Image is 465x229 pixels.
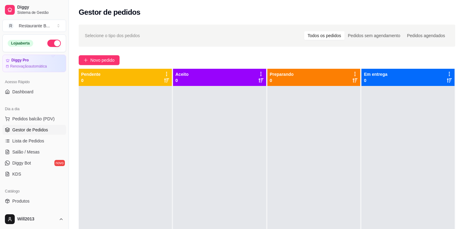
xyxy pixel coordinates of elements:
button: Alterar Status [47,40,61,47]
span: Produtos [12,198,30,204]
a: Diggy Botnovo [2,158,66,168]
a: Produtos [2,196,66,206]
button: Will2013 [2,212,66,227]
span: Diggy Bot [12,160,31,166]
div: Todos os pedidos [304,31,345,40]
span: Lista de Pedidos [12,138,44,144]
span: Selecione o tipo dos pedidos [85,32,140,39]
a: Dashboard [2,87,66,97]
div: Dia a dia [2,104,66,114]
span: Will2013 [17,216,56,222]
span: Salão / Mesas [12,149,40,155]
button: Novo pedido [79,55,120,65]
h2: Gestor de pedidos [79,7,140,17]
button: Select a team [2,20,66,32]
a: Complementos [2,207,66,217]
article: Diggy Pro [11,58,29,63]
p: Preparando [270,71,294,77]
span: Sistema de Gestão [17,10,64,15]
span: Novo pedido [90,57,115,64]
p: Aceito [175,71,189,77]
span: plus [84,58,88,62]
span: Gestor de Pedidos [12,127,48,133]
div: Restaurante B ... [19,23,50,29]
article: Renovação automática [10,64,47,69]
div: Acesso Rápido [2,77,66,87]
a: Gestor de Pedidos [2,125,66,135]
a: Salão / Mesas [2,147,66,157]
div: Pedidos sem agendamento [345,31,404,40]
button: Pedidos balcão (PDV) [2,114,66,124]
span: Diggy [17,5,64,10]
span: Complementos [12,209,41,215]
a: Lista de Pedidos [2,136,66,146]
a: DiggySistema de Gestão [2,2,66,17]
a: KDS [2,169,66,179]
p: 0 [175,77,189,83]
p: Pendente [81,71,100,77]
span: R [8,23,14,29]
span: Dashboard [12,89,33,95]
span: KDS [12,171,21,177]
p: Em entrega [364,71,387,77]
div: Pedidos agendados [404,31,448,40]
span: Pedidos balcão (PDV) [12,116,55,122]
div: Catálogo [2,186,66,196]
p: 0 [81,77,100,83]
p: 0 [270,77,294,83]
div: Loja aberta [8,40,33,47]
p: 0 [364,77,387,83]
a: Diggy ProRenovaçãoautomática [2,55,66,72]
